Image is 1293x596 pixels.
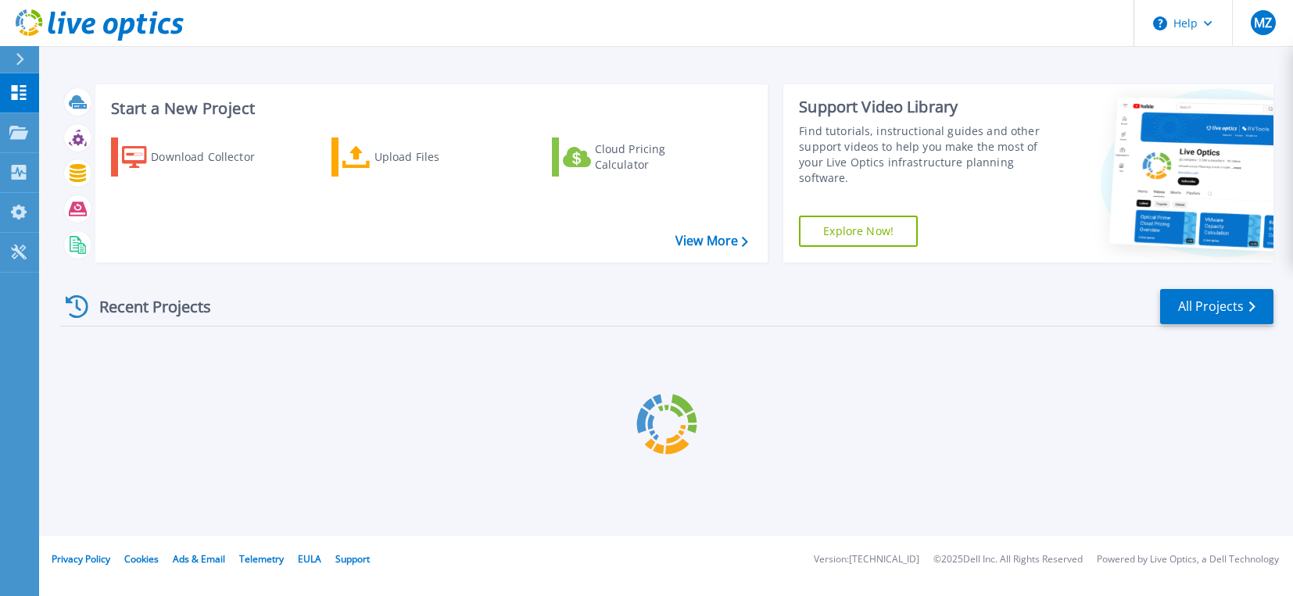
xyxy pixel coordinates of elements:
[52,552,110,566] a: Privacy Policy
[814,555,919,565] li: Version: [TECHNICAL_ID]
[799,216,918,247] a: Explore Now!
[374,141,500,173] div: Upload Files
[933,555,1083,565] li: © 2025 Dell Inc. All Rights Reserved
[173,552,225,566] a: Ads & Email
[124,552,159,566] a: Cookies
[335,552,370,566] a: Support
[331,137,506,177] a: Upload Files
[799,97,1046,117] div: Support Video Library
[675,234,748,248] a: View More
[1160,289,1273,324] a: All Projects
[1097,555,1279,565] li: Powered by Live Optics, a Dell Technology
[298,552,321,566] a: EULA
[151,141,276,173] div: Download Collector
[239,552,284,566] a: Telemetry
[552,137,726,177] a: Cloud Pricing Calculator
[60,287,232,326] div: Recent Projects
[111,137,285,177] a: Download Collector
[799,123,1046,186] div: Find tutorials, instructional guides and other support videos to help you make the most of your L...
[1254,16,1272,29] span: MZ
[111,100,747,117] h3: Start a New Project
[595,141,720,173] div: Cloud Pricing Calculator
